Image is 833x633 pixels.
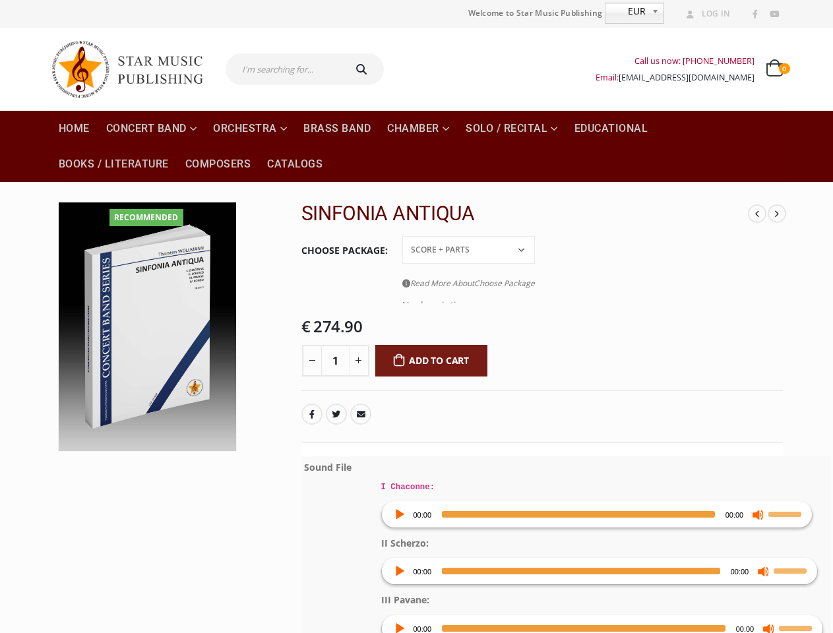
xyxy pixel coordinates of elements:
img: Star Music Publishing [51,34,216,104]
div: Recommended [109,209,183,226]
a: Youtube [766,6,783,23]
button: Play [392,508,406,521]
span: Time Slider [442,625,725,632]
div: No description [402,291,535,313]
button: Add to cart [375,345,488,377]
span: 00:00 [414,625,432,633]
a: Read More AboutChoose Package [402,275,535,291]
button: + [350,345,369,377]
span: Time Slider [442,568,720,574]
input: I'm searching for... [226,53,342,85]
bdi: 274.90 [301,315,363,337]
a: Books / Literature [51,146,177,182]
label: Choose Package [301,237,388,264]
a: Log In [681,5,730,22]
span: Welcome to Star Music Publishing [468,3,603,23]
a: Orchestra [205,111,295,146]
span: 00:00 [725,511,744,519]
img: SMP-10-0098 3D [59,202,236,451]
div: Audio Player [381,558,818,585]
button: - [302,345,322,377]
a: Concert Band [98,111,205,146]
button: Mute [751,508,764,521]
span: 00:00 [731,568,749,576]
span: EUR [605,3,646,19]
b: Sound File [304,461,352,473]
h2: SINFONIA ANTIQUA [301,202,749,226]
a: [EMAIL_ADDRESS][DOMAIN_NAME] [619,72,755,83]
span: 00:00 [414,568,432,576]
span: 00:00 [414,511,432,519]
span: Time Slider [442,511,715,518]
button: Search [342,53,385,85]
a: Volume Slider [768,501,805,525]
strong: III Pavane: [381,593,430,606]
a: Composers [177,146,259,182]
a: Solo / Recital [458,111,566,146]
span: 00:00 [736,625,755,633]
button: Play [392,564,406,578]
a: Educational [567,111,656,146]
input: Product quantity [321,345,350,377]
span: 0 [779,63,789,74]
a: Chamber [379,111,457,146]
span: € [301,315,311,337]
div: Audio Player [381,502,813,528]
a: Home [51,111,98,146]
strong: I Chaconne: [381,483,435,492]
a: Twitter [326,404,347,425]
a: Volume Slider [774,558,811,582]
a: Facebook [747,6,764,23]
div: Call us now: [PHONE_NUMBER] [596,53,755,69]
div: Email: [596,69,755,86]
a: Email [350,404,371,425]
a: Brass Band [295,111,379,146]
a: Catalogs [259,146,330,182]
strong: II Scherzo: [381,537,429,549]
button: Mute [756,564,770,578]
span: Choose Package [474,278,535,289]
a: Facebook [301,404,323,425]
